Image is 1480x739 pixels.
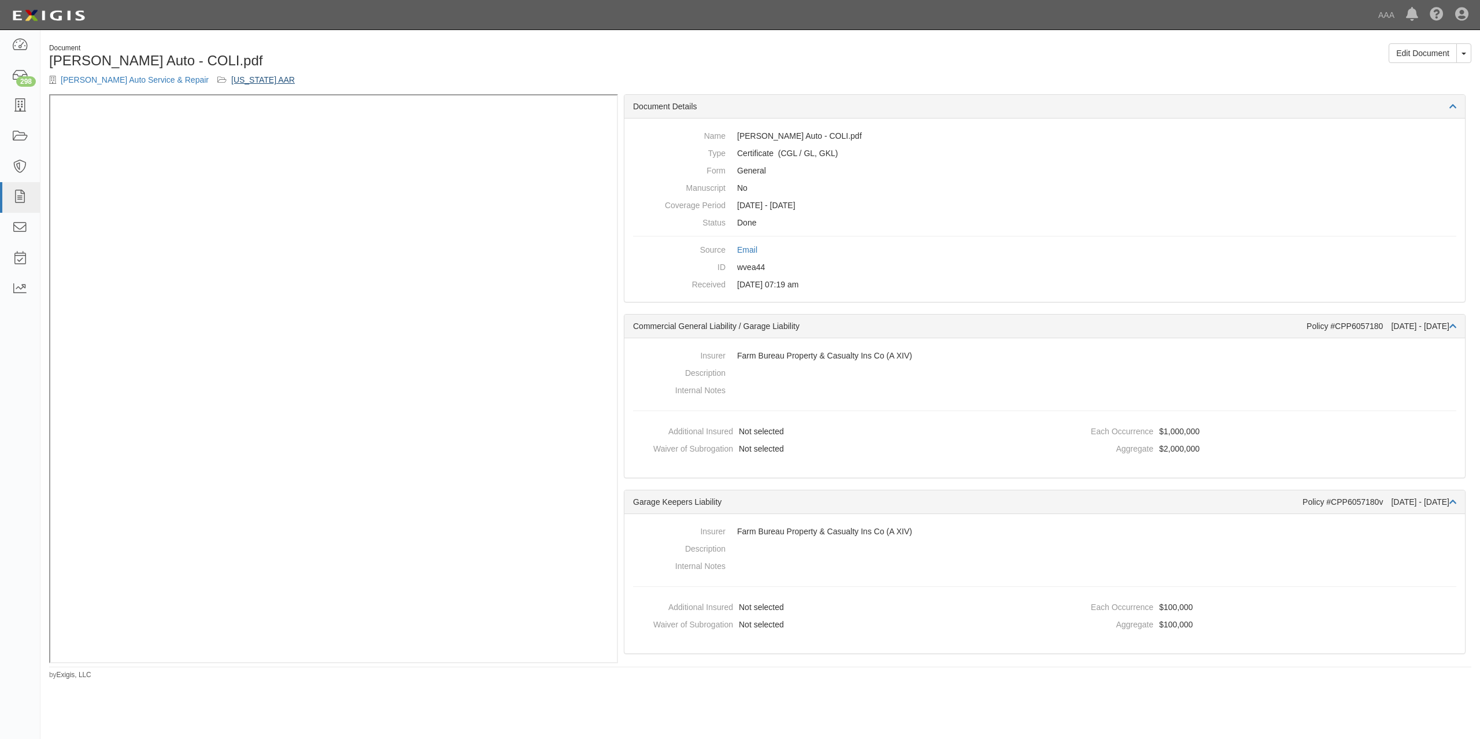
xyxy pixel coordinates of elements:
[16,76,36,87] div: 298
[1049,423,1153,437] dt: Each Occurrence
[49,43,752,53] div: Document
[633,258,1456,276] dd: wvea44
[633,162,726,176] dt: Form
[1372,3,1400,27] a: AAA
[629,440,733,455] dt: Waiver of Subrogation
[633,496,1303,508] div: Garage Keepers Liability
[633,258,726,273] dt: ID
[1049,423,1460,440] dd: $1,000,000
[1049,440,1460,457] dd: $2,000,000
[49,53,752,68] h1: [PERSON_NAME] Auto - COLI.pdf
[629,616,1040,633] dd: Not selected
[633,179,726,194] dt: Manuscript
[61,75,209,84] a: [PERSON_NAME] Auto Service & Repair
[633,214,726,228] dt: Status
[633,127,1456,145] dd: [PERSON_NAME] Auto - COLI.pdf
[737,245,757,254] a: Email
[633,276,726,290] dt: Received
[633,214,1456,231] dd: Done
[633,557,726,572] dt: Internal Notes
[629,423,733,437] dt: Additional Insured
[1049,598,1153,613] dt: Each Occurrence
[1049,598,1460,616] dd: $100,000
[633,347,1456,364] dd: Farm Bureau Property & Casualty Ins Co (A XIV)
[1389,43,1457,63] a: Edit Document
[633,162,1456,179] dd: General
[633,197,1456,214] dd: [DATE] - [DATE]
[1049,616,1153,630] dt: Aggregate
[1307,320,1456,332] div: Policy #CPP6057180 [DATE] - [DATE]
[231,75,295,84] a: [US_STATE] AAR
[633,127,726,142] dt: Name
[49,670,91,680] small: by
[633,241,726,256] dt: Source
[624,95,1465,119] div: Document Details
[629,616,733,630] dt: Waiver of Subrogation
[633,523,1456,540] dd: Farm Bureau Property & Casualty Ins Co (A XIV)
[633,382,726,396] dt: Internal Notes
[1049,616,1460,633] dd: $100,000
[633,276,1456,293] dd: [DATE] 07:19 am
[629,598,1040,616] dd: Not selected
[633,320,1307,332] div: Commercial General Liability / Garage Liability
[633,145,1456,162] dd: Commercial General Liability / Garage Liability Garage Keepers Liability
[633,540,726,555] dt: Description
[633,197,726,211] dt: Coverage Period
[1049,440,1153,455] dt: Aggregate
[633,364,726,379] dt: Description
[629,423,1040,440] dd: Not selected
[57,671,91,679] a: Exigis, LLC
[9,5,88,26] img: logo-5460c22ac91f19d4615b14bd174203de0afe785f0fc80cf4dbbc73dc1793850b.png
[633,523,726,537] dt: Insurer
[633,347,726,361] dt: Insurer
[629,440,1040,457] dd: Not selected
[629,598,733,613] dt: Additional Insured
[1303,496,1456,508] div: Policy #CPP6057180v [DATE] - [DATE]
[1430,8,1444,22] i: Help Center - Complianz
[633,145,726,159] dt: Type
[633,179,1456,197] dd: No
